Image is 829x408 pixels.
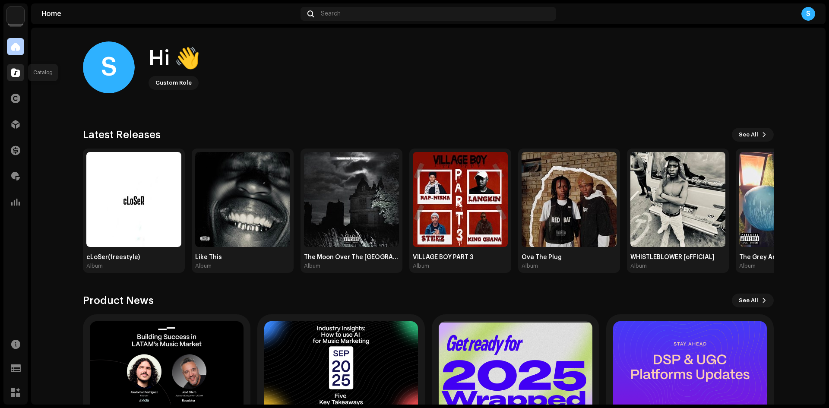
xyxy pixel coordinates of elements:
[41,10,297,17] div: Home
[195,152,290,247] img: ef6568c9-cf83-4c15-833e-937d0f370cdc
[630,254,725,261] div: WHISTLEBLOWER [oFFICIAL]
[195,254,290,261] div: Like This
[149,45,200,73] div: Hi 👋
[195,263,212,269] div: Album
[739,292,758,309] span: See All
[83,294,154,307] h3: Product News
[732,294,774,307] button: See All
[630,152,725,247] img: 6331ceb5-bf7a-4b80-b229-f8b4d7d17cc8
[7,7,24,24] img: f729c614-9fb7-4848-b58a-1d870abb8325
[630,263,647,269] div: Album
[801,7,815,21] div: S
[739,263,756,269] div: Album
[304,152,399,247] img: d55e9480-0852-49a5-95a0-90d3484781c0
[413,152,508,247] img: 45104158-cc56-43eb-b300-640d3eb911b9
[304,263,320,269] div: Album
[86,254,181,261] div: cLoSer(freestyle)
[522,152,617,247] img: 1bfa3d44-d89f-4152-89a0-0f1ceed2074c
[739,126,758,143] span: See All
[86,263,103,269] div: Album
[732,128,774,142] button: See All
[83,128,161,142] h3: Latest Releases
[413,263,429,269] div: Album
[155,78,192,88] div: Custom Role
[83,41,135,93] div: S
[413,254,508,261] div: VILLAGE BOY PART 3
[304,254,399,261] div: The Moon Over The [GEOGRAPHIC_DATA]
[522,263,538,269] div: Album
[86,152,181,247] img: d6dfe710-3fe1-4cc7-ade8-f3a45c96187a
[321,10,341,17] span: Search
[522,254,617,261] div: Ova The Plug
